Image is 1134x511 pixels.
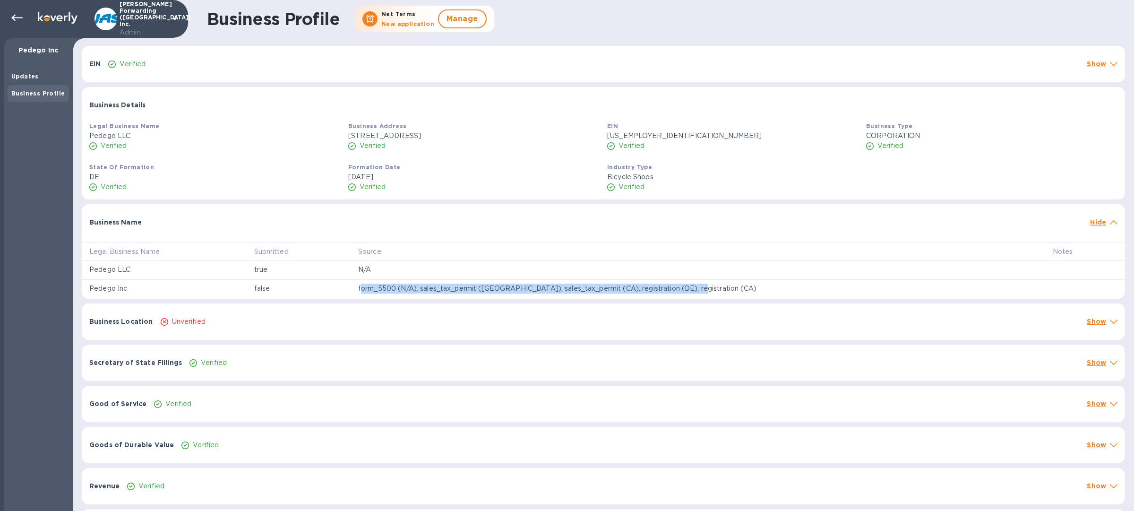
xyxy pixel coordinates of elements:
[619,182,644,192] p: Verified
[1087,481,1106,491] p: Show
[447,13,478,25] span: Manage
[172,317,206,327] p: Unverified
[1087,358,1106,367] p: Show
[348,131,600,141] p: [STREET_ADDRESS]
[348,164,401,171] b: Formation Date
[89,317,153,326] p: Business Location
[866,122,912,130] b: Business Type
[101,141,127,151] p: Verified
[193,440,219,450] p: Verified
[607,164,652,171] b: Industry Type
[82,427,1125,463] div: Goods of Durable ValueVerifiedShow
[360,141,386,151] p: Verified
[89,131,341,141] p: Pedego LLC
[358,284,1038,294] p: form_5500 (N/A), sales_tax_permit ([GEOGRAPHIC_DATA]), sales_tax_permit (CA), registration (DE), ...
[1053,247,1085,257] span: Notes
[89,59,101,69] p: EIN
[207,9,340,29] h1: Business Profile
[607,172,859,182] p: Bicycle Shops
[201,358,227,368] p: Verified
[89,172,341,182] p: DE
[89,217,142,227] p: Business Name
[1087,59,1106,69] p: Show
[11,73,39,80] b: Updates
[348,172,600,182] p: [DATE]
[82,87,1125,117] div: Business Details
[120,59,146,69] p: Verified
[381,20,434,27] b: New application
[254,265,343,275] p: true
[89,122,160,130] b: Legal Business Name
[358,247,381,257] p: Source
[360,182,386,192] p: Verified
[120,1,167,37] p: [PERSON_NAME] Forwarding ([GEOGRAPHIC_DATA]), Inc.
[89,481,120,491] p: Revenue
[89,247,160,257] p: Legal Business Name
[438,9,487,28] button: Manage
[89,358,182,367] p: Secretary of State Fillings
[358,247,394,257] span: Source
[138,481,164,491] p: Verified
[254,247,301,257] span: Submitted
[11,90,65,97] b: Business Profile
[358,265,1038,275] p: N/A
[381,10,416,17] b: Net Terms
[165,399,191,409] p: Verified
[877,141,903,151] p: Verified
[82,303,1125,340] div: Business LocationUnverifiedShow
[89,399,146,408] p: Good of Service
[11,45,65,55] p: Pedego Inc
[82,386,1125,422] div: Good of ServiceVerifiedShow
[1090,217,1106,227] p: Hide
[89,284,239,294] p: Pedego Inc
[89,440,174,450] p: Goods of Durable Value
[607,122,618,130] b: EIN
[89,100,146,110] p: Business Details
[89,247,172,257] span: Legal Business Name
[1087,399,1106,408] p: Show
[866,131,1117,141] p: CORPORATION
[89,164,154,171] b: State Of Formation
[607,131,859,141] p: [US_EMPLOYER_IDENTIFICATION_NUMBER]
[619,141,644,151] p: Verified
[38,12,77,24] img: Logo
[348,122,406,130] b: Business Address
[1053,247,1073,257] p: Notes
[101,182,127,192] p: Verified
[254,247,289,257] p: Submitted
[120,27,167,37] p: Admin
[1087,317,1106,326] p: Show
[82,345,1125,381] div: Secretary of State FillingsVerifiedShow
[254,284,343,294] p: false
[1087,440,1106,450] p: Show
[82,468,1125,504] div: RevenueVerifiedShow
[82,46,1125,82] div: EINVerifiedShow
[82,204,1125,234] div: Business NameHide
[89,265,239,275] p: Pedego LLC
